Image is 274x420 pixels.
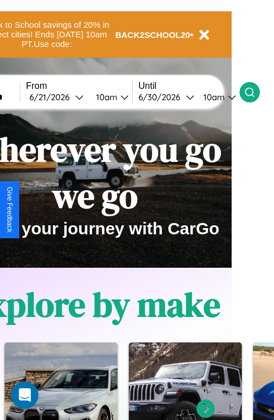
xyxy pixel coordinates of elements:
b: BACK2SCHOOL20 [115,30,190,40]
button: 10am [87,91,132,103]
button: 10am [194,91,240,103]
label: Until [138,81,240,91]
div: Give Feedback [6,187,14,233]
div: Open Intercom Messenger [11,382,38,409]
button: 6/21/2026 [26,91,87,103]
div: 6 / 21 / 2026 [29,92,75,102]
div: 10am [90,92,120,102]
div: 6 / 30 / 2026 [138,92,186,102]
label: From [26,81,132,91]
div: 10am [198,92,228,102]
